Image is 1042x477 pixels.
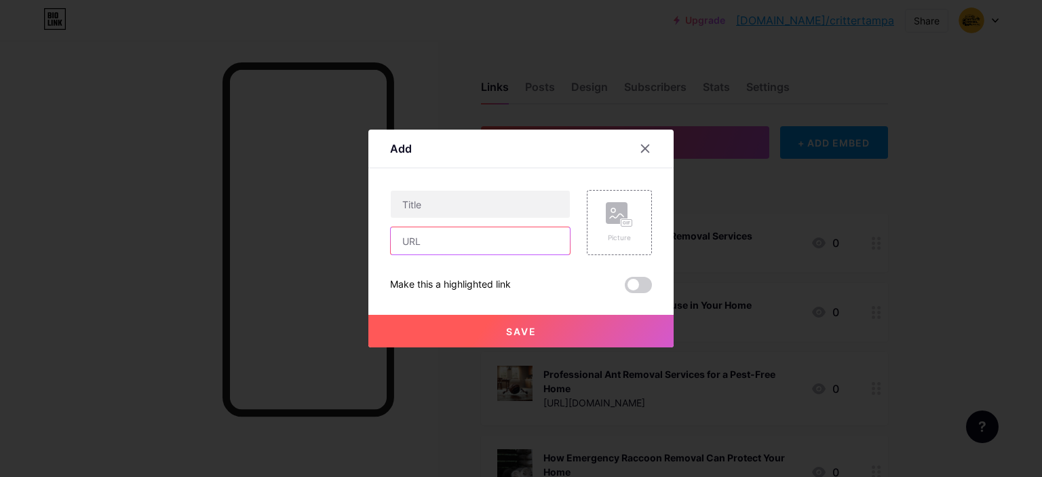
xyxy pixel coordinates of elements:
input: URL [391,227,570,254]
input: Title [391,191,570,218]
div: Picture [606,233,633,243]
button: Save [368,315,674,347]
div: Add [390,140,412,157]
div: Make this a highlighted link [390,277,511,293]
span: Save [506,326,537,337]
